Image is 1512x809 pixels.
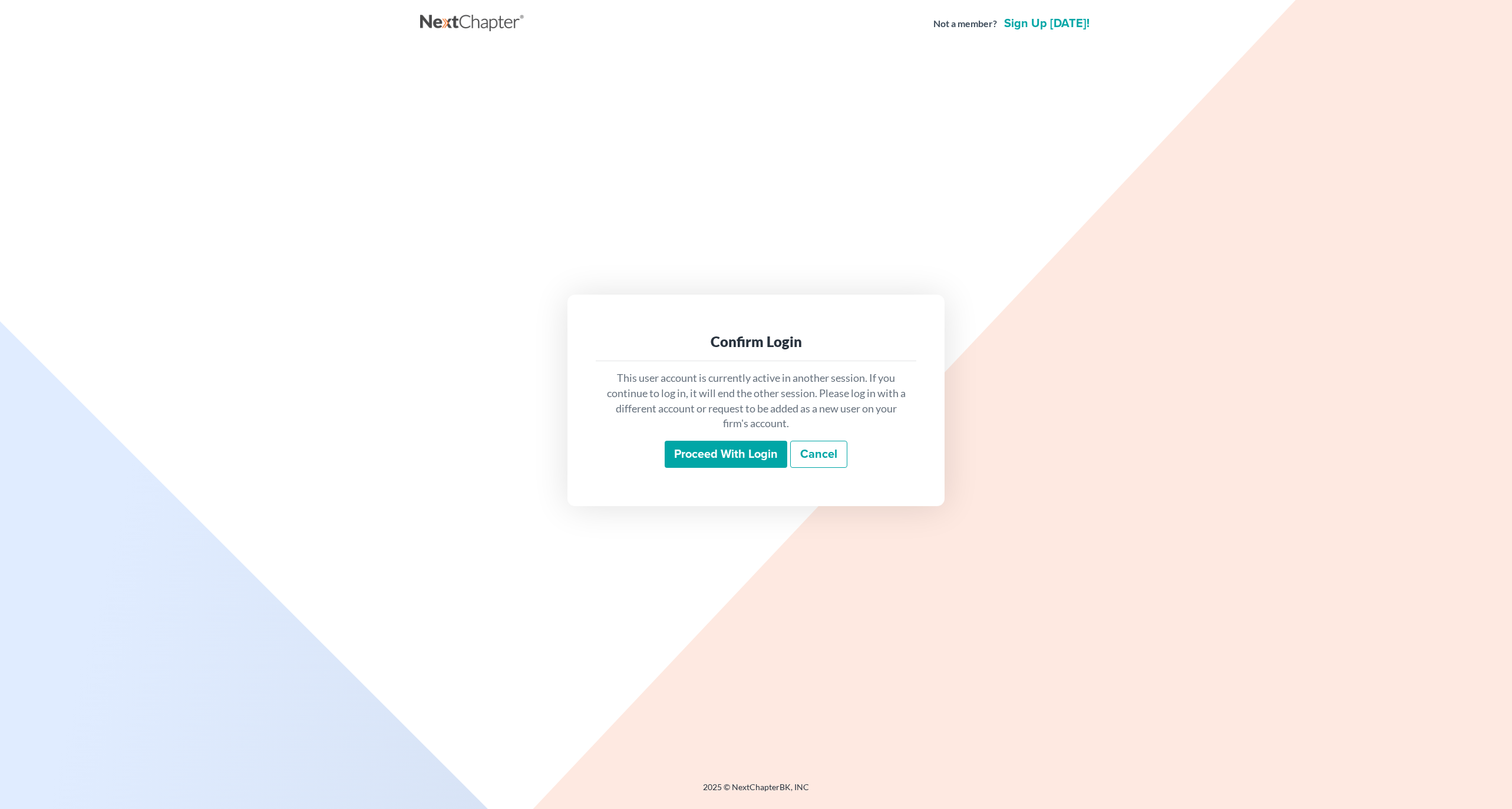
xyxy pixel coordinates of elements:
[665,441,787,468] input: Proceed with login
[605,371,907,431] p: This user account is currently active in another session. If you continue to log in, it will end ...
[790,441,847,468] a: Cancel
[1002,18,1092,29] a: Sign up [DATE]!
[420,781,1092,803] div: 2025 © NextChapterBK, INC
[605,332,907,351] div: Confirm Login
[933,17,997,31] strong: Not a member?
